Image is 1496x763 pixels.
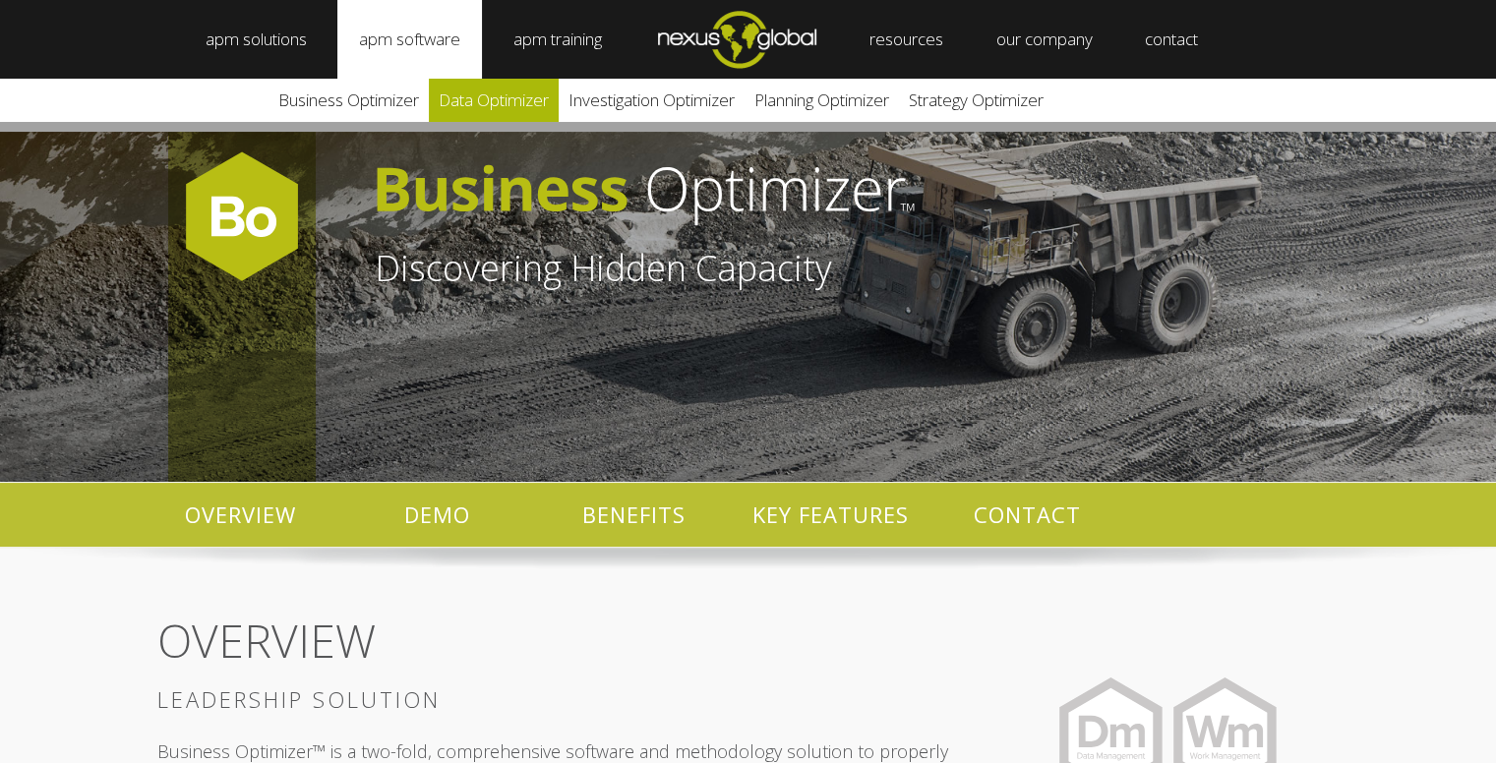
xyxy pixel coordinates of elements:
p: KEY FEATURES [733,483,929,547]
p: CONTACT [929,483,1126,547]
a: Strategy Optimizer [899,79,1053,122]
p: BENEFITS [536,483,733,547]
img: Bo [173,147,311,285]
span: OVERVIEW [157,610,376,671]
img: BusOpthorizontal-no-icon-1 [375,128,1030,251]
a: Business Optimizer [269,79,429,122]
a: Data Optimizer [429,79,559,122]
h3: LEADERSHIP SOLUTION [157,686,957,712]
a: Planning Optimizer [745,79,899,122]
p: OVERVIEW [143,483,339,547]
p: DEMO [339,483,536,547]
a: Investigation Optimizer [559,79,745,122]
h1: Discovering Hidden Capacity [375,251,1329,286]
